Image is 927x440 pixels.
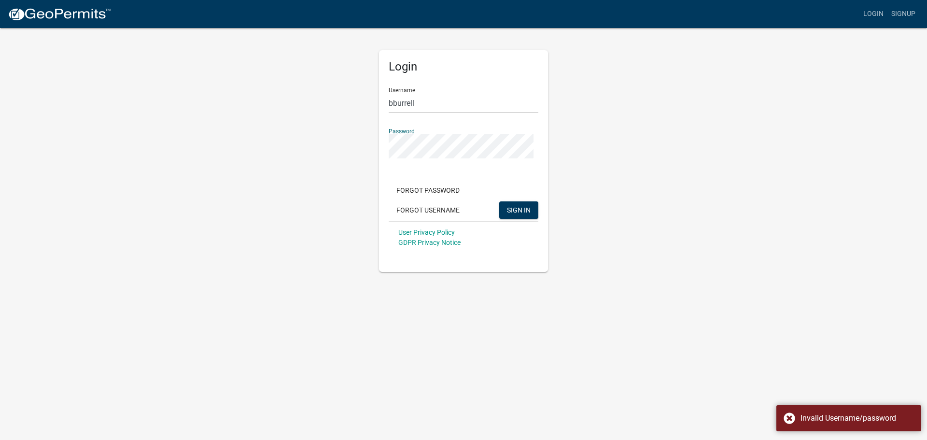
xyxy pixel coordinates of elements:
[859,5,887,23] a: Login
[389,60,538,74] h5: Login
[507,206,531,214] span: SIGN IN
[398,228,455,236] a: User Privacy Policy
[801,412,914,424] div: Invalid Username/password
[389,182,467,199] button: Forgot Password
[398,239,461,246] a: GDPR Privacy Notice
[499,201,538,219] button: SIGN IN
[887,5,919,23] a: Signup
[389,201,467,219] button: Forgot Username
